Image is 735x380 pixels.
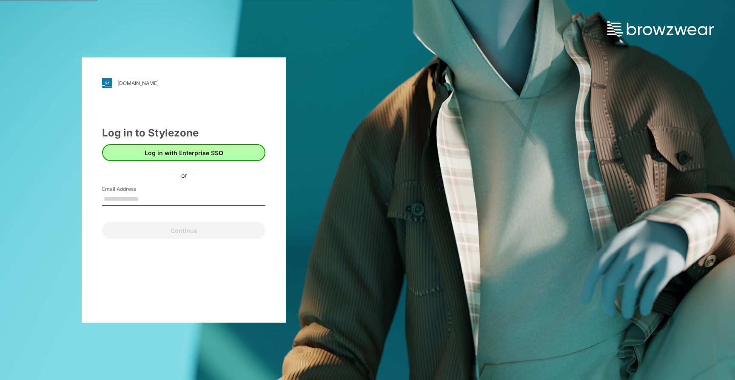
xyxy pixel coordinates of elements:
[102,78,265,88] a: [DOMAIN_NAME]
[117,80,159,86] div: [DOMAIN_NAME]
[102,125,265,141] div: Log in to Stylezone
[102,144,265,161] button: Log in with Enterprise SSO
[174,170,194,179] div: or
[102,78,112,88] img: svg+xml;base64,PHN2ZyB3aWR0aD0iMjgiIGhlaWdodD0iMjgiIHZpZXdCb3g9IjAgMCAyOCAyOCIgZmlsbD0ibm9uZSIgeG...
[607,21,714,37] img: browzwear-logo.73288ffb.svg
[102,185,162,193] label: Email Address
